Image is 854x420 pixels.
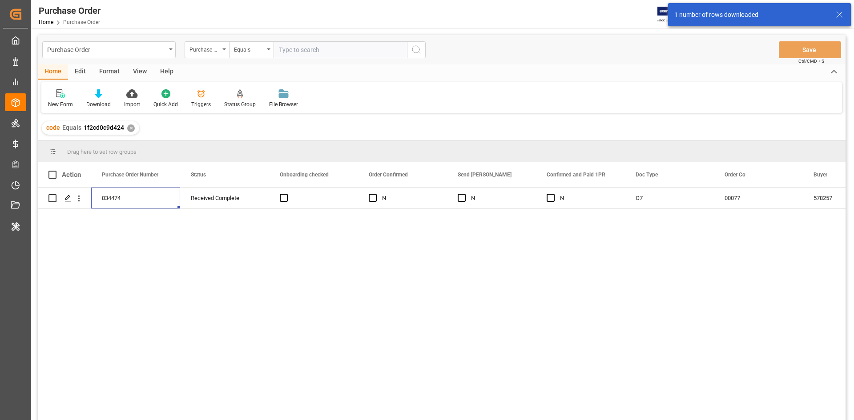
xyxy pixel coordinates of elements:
span: Purchase Order Number [102,172,158,178]
div: N [471,188,525,208]
div: New Form [48,100,73,108]
div: ✕ [127,124,135,132]
span: Drag here to set row groups [67,148,137,155]
a: Home [39,19,53,25]
button: open menu [229,41,274,58]
div: Purchase Order [39,4,101,17]
div: 1 number of rows downloaded [674,10,827,20]
div: N [560,188,614,208]
img: Exertis%20JAM%20-%20Email%20Logo.jpg_1722504956.jpg [657,7,688,22]
span: Doc Type [636,172,658,178]
input: Type to search [274,41,407,58]
span: Onboarding checked [280,172,329,178]
div: Import [124,100,140,108]
div: Status Group [224,100,256,108]
span: Order Co [725,172,745,178]
div: Action [62,171,81,179]
button: Save [779,41,841,58]
div: Purchase Order Number [189,44,220,54]
div: View [126,64,153,80]
span: Order Confirmed [369,172,408,178]
button: open menu [42,41,176,58]
button: search button [407,41,426,58]
div: Received Complete [191,188,258,208]
span: Buyer [814,172,827,178]
div: Help [153,64,180,80]
span: Send [PERSON_NAME] [458,172,512,178]
div: Download [86,100,111,108]
div: Purchase Order [47,44,166,55]
button: open menu [185,41,229,58]
span: Ctrl/CMD + S [798,58,824,64]
div: Home [38,64,68,80]
div: Press SPACE to select this row. [38,188,91,209]
span: Confirmed and Paid 1PR [547,172,605,178]
div: N [382,188,436,208]
div: 00077 [714,188,803,208]
div: Equals [234,44,264,54]
div: O7 [625,188,714,208]
div: Quick Add [153,100,178,108]
div: File Browser [269,100,298,108]
div: Format [93,64,126,80]
span: 1f2cd0c9d424 [84,124,124,131]
div: Edit [68,64,93,80]
div: Triggers [191,100,211,108]
span: Equals [62,124,81,131]
span: Status [191,172,206,178]
div: 834474 [91,188,180,208]
span: code [46,124,60,131]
